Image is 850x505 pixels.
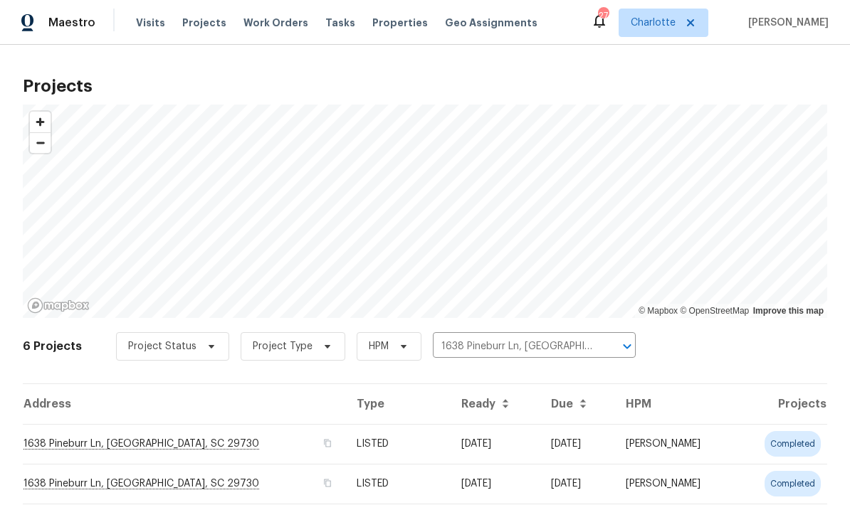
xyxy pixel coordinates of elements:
[48,16,95,30] span: Maestro
[765,431,821,457] div: completed
[345,464,449,504] td: LISTED
[23,105,827,318] canvas: Map
[325,18,355,28] span: Tasks
[765,471,821,496] div: completed
[598,9,608,23] div: 27
[445,16,537,30] span: Geo Assignments
[321,437,334,450] button: Copy Address
[345,424,449,464] td: LISTED
[753,306,824,316] a: Improve this map
[23,79,827,93] h2: Projects
[369,339,389,353] span: HPM
[617,336,637,356] button: Open
[540,464,614,504] td: [DATE]
[450,464,540,504] td: [DATE]
[450,384,540,424] th: Ready
[614,464,735,504] td: [PERSON_NAME]
[30,133,51,153] span: Zoom out
[182,16,226,30] span: Projects
[27,297,90,314] a: Mapbox homepage
[253,339,313,353] span: Project Type
[321,477,334,489] button: Copy Address
[743,16,829,30] span: [PERSON_NAME]
[30,112,51,132] button: Zoom in
[243,16,308,30] span: Work Orders
[735,384,827,424] th: Projects
[614,424,735,464] td: [PERSON_NAME]
[23,339,82,353] h2: 6 Projects
[345,384,449,424] th: Type
[128,339,196,353] span: Project Status
[433,336,596,358] input: Search projects
[680,306,749,316] a: OpenStreetMap
[136,16,165,30] span: Visits
[631,16,676,30] span: Charlotte
[450,424,540,464] td: [DATE]
[30,132,51,153] button: Zoom out
[540,384,614,424] th: Due
[372,16,428,30] span: Properties
[23,384,345,424] th: Address
[540,424,614,464] td: [DATE]
[639,306,678,316] a: Mapbox
[614,384,735,424] th: HPM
